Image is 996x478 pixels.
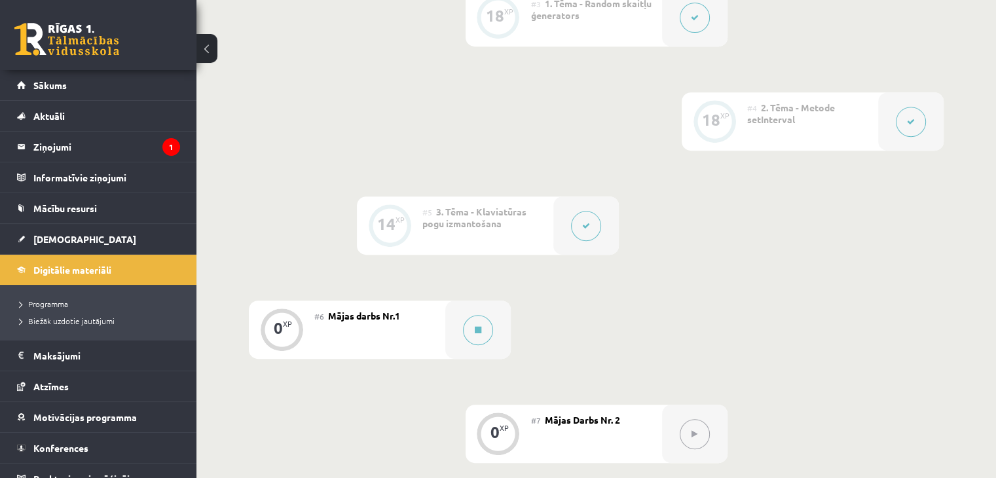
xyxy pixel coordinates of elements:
[422,207,432,217] span: #5
[500,424,509,432] div: XP
[20,299,68,309] span: Programma
[17,132,180,162] a: Ziņojumi1
[20,315,183,327] a: Biežāk uzdotie jautājumi
[33,162,180,193] legend: Informatīvie ziņojumi
[20,316,115,326] span: Biežāk uzdotie jautājumi
[274,322,283,334] div: 0
[396,216,405,223] div: XP
[33,340,180,371] legend: Maksājumi
[33,132,180,162] legend: Ziņojumi
[33,110,65,122] span: Aktuāli
[531,415,541,426] span: #7
[17,371,180,401] a: Atzīmes
[33,380,69,392] span: Atzīmes
[17,70,180,100] a: Sākums
[486,10,504,22] div: 18
[33,233,136,245] span: [DEMOGRAPHIC_DATA]
[17,433,180,463] a: Konferences
[14,23,119,56] a: Rīgas 1. Tālmācības vidusskola
[422,206,526,229] span: 3. Tēma - Klaviatūras pogu izmantošana
[283,320,292,327] div: XP
[17,224,180,254] a: [DEMOGRAPHIC_DATA]
[17,162,180,193] a: Informatīvie ziņojumi
[20,298,183,310] a: Programma
[490,426,500,438] div: 0
[17,402,180,432] a: Motivācijas programma
[33,264,111,276] span: Digitālie materiāli
[377,218,396,230] div: 14
[33,202,97,214] span: Mācību resursi
[33,411,137,423] span: Motivācijas programma
[162,138,180,156] i: 1
[328,310,400,322] span: Mājas darbs Nr.1
[747,103,757,113] span: #4
[33,442,88,454] span: Konferences
[314,311,324,322] span: #6
[504,8,513,15] div: XP
[33,79,67,91] span: Sākums
[747,101,835,125] span: 2. Tēma - Metode setInterval
[17,340,180,371] a: Maksājumi
[17,101,180,131] a: Aktuāli
[720,112,729,119] div: XP
[17,255,180,285] a: Digitālie materiāli
[702,114,720,126] div: 18
[545,414,620,426] span: Mājas Darbs Nr. 2
[17,193,180,223] a: Mācību resursi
